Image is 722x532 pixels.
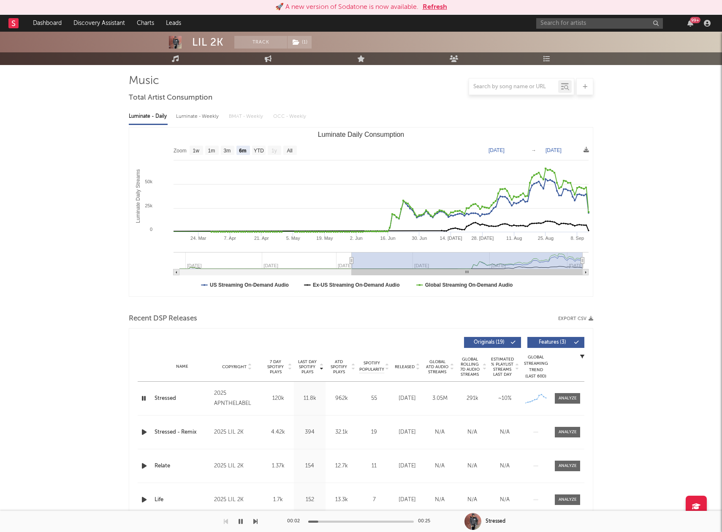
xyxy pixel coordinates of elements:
[440,236,462,241] text: 14. [DATE]
[570,236,584,241] text: 8. Sep
[328,496,355,504] div: 13.3k
[27,15,68,32] a: Dashboard
[458,462,486,470] div: N/A
[68,15,131,32] a: Discovery Assistant
[412,236,427,241] text: 30. Jun
[458,394,486,403] div: 291k
[150,227,152,232] text: 0
[395,364,415,369] span: Released
[527,337,584,348] button: Features(3)
[426,496,454,504] div: N/A
[214,461,260,471] div: 2025 LIL 2K
[426,394,454,403] div: 3.05M
[491,462,519,470] div: N/A
[193,148,200,154] text: 1w
[328,462,355,470] div: 12.7k
[491,428,519,437] div: N/A
[176,109,220,124] div: Luminate - Weekly
[423,2,447,12] button: Refresh
[470,340,508,345] span: Originals ( 19 )
[469,84,558,90] input: Search by song name or URL
[328,428,355,437] div: 32.1k
[155,462,210,470] a: Relate
[174,148,187,154] text: Zoom
[296,394,323,403] div: 11.8k
[316,236,333,241] text: 19. May
[129,109,168,124] div: Luminate - Daily
[491,496,519,504] div: N/A
[359,462,389,470] div: 11
[224,236,236,241] text: 7. Apr
[160,15,187,32] a: Leads
[234,36,287,49] button: Track
[264,496,292,504] div: 1.7k
[569,263,584,268] text: [DATE]
[264,462,292,470] div: 1.37k
[296,359,318,375] span: Last Day Spotify Plays
[254,236,269,241] text: 21. Apr
[350,236,363,241] text: 2. Jun
[214,427,260,437] div: 2025 LIL 2K
[296,462,323,470] div: 154
[359,496,389,504] div: 7
[129,76,159,86] span: Music
[264,428,292,437] div: 4.42k
[264,394,292,403] div: 120k
[491,394,519,403] div: ~ 10 %
[426,359,449,375] span: Global ATD Audio Streams
[275,2,418,12] div: 🚀 A new version of Sodatone is now available.
[287,516,304,527] div: 00:02
[131,15,160,32] a: Charts
[155,428,210,437] a: Stressed - Remix
[471,236,494,241] text: 28. [DATE]
[145,179,152,184] text: 50k
[523,354,548,380] div: Global Streaming Trend (Last 60D)
[214,495,260,505] div: 2025 LIL 2K
[155,364,210,370] div: Name
[538,236,554,241] text: 25. Aug
[129,128,593,296] svg: Luminate Daily Consumption
[296,496,323,504] div: 152
[690,17,700,23] div: 99 +
[486,518,505,525] div: Stressed
[287,148,292,154] text: All
[313,282,400,288] text: Ex-US Streaming On-Demand Audio
[546,147,562,153] text: [DATE]
[129,314,197,324] span: Recent DSP Releases
[296,428,323,437] div: 394
[271,148,277,154] text: 1y
[214,388,260,409] div: 2025 APNTHELABEL
[254,148,264,154] text: YTD
[558,316,593,321] button: Export CSV
[536,18,663,29] input: Search for artists
[135,169,141,223] text: Luminate Daily Streams
[425,282,513,288] text: Global Streaming On-Demand Audio
[531,147,536,153] text: →
[426,428,454,437] div: N/A
[155,394,210,403] a: Stressed
[288,36,312,49] button: (1)
[155,496,210,504] a: Life
[533,340,572,345] span: Features ( 3 )
[264,359,287,375] span: 7 Day Spotify Plays
[224,148,231,154] text: 3m
[222,364,247,369] span: Copyright
[129,93,212,103] span: Total Artist Consumption
[393,428,421,437] div: [DATE]
[426,462,454,470] div: N/A
[359,428,389,437] div: 19
[318,131,404,138] text: Luminate Daily Consumption
[491,357,514,377] span: Estimated % Playlist Streams Last Day
[287,36,312,49] span: ( 1 )
[506,236,522,241] text: 11. Aug
[458,496,486,504] div: N/A
[489,147,505,153] text: [DATE]
[464,337,521,348] button: Originals(19)
[208,148,215,154] text: 1m
[359,360,384,373] span: Spotify Popularity
[145,203,152,208] text: 25k
[380,236,395,241] text: 16. Jun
